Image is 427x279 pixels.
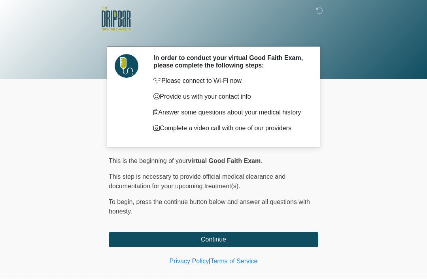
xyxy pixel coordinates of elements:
span: . [261,157,262,164]
p: Please connect to Wi-Fi now [153,76,306,86]
a: Privacy Policy [170,258,209,264]
strong: virtual Good Faith Exam [188,157,261,164]
h2: In order to conduct your virtual Good Faith Exam, please complete the following steps: [153,54,306,69]
span: This step is necessary to provide official medical clearance and documentation for your upcoming ... [109,173,285,189]
img: Agent Avatar [115,54,138,78]
p: Complete a video call with one of our providers [153,124,306,133]
button: Continue [109,232,318,247]
span: This is the beginning of your [109,157,188,164]
span: To begin, [109,198,136,205]
a: Terms of Service [210,258,257,264]
span: press the continue button below and answer all questions with honesty. [109,198,310,215]
img: The DRIPBaR - New Braunfels Logo [101,6,131,32]
p: Provide us with your contact info [153,92,306,101]
a: | [209,258,210,264]
p: Answer some questions about your medical history [153,108,306,117]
